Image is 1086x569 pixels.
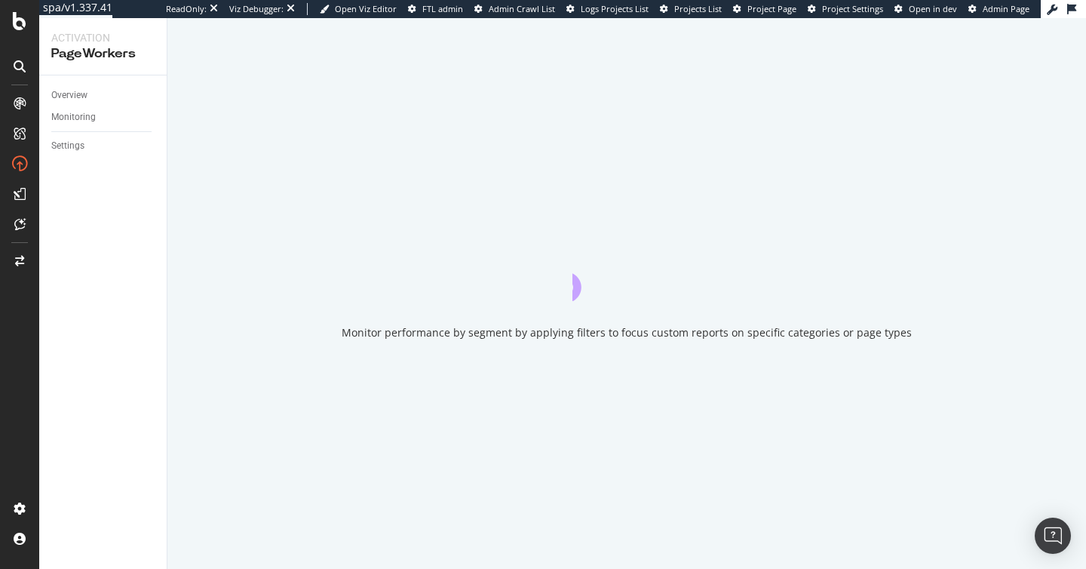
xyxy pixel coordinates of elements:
a: Monitoring [51,109,156,125]
span: Projects List [674,3,722,14]
a: Logs Projects List [566,3,649,15]
span: Open Viz Editor [335,3,397,14]
div: Overview [51,88,87,103]
span: FTL admin [422,3,463,14]
div: Activation [51,30,155,45]
div: Settings [51,138,84,154]
a: Open Viz Editor [320,3,397,15]
span: Logs Projects List [581,3,649,14]
div: Open Intercom Messenger [1035,518,1071,554]
a: Project Page [733,3,796,15]
span: Open in dev [909,3,957,14]
div: Monitoring [51,109,96,125]
div: animation [572,247,681,301]
a: FTL admin [408,3,463,15]
div: Viz Debugger: [229,3,284,15]
a: Project Settings [808,3,883,15]
span: Admin Crawl List [489,3,555,14]
div: ReadOnly: [166,3,207,15]
a: Admin Page [968,3,1029,15]
a: Settings [51,138,156,154]
a: Open in dev [894,3,957,15]
span: Admin Page [983,3,1029,14]
a: Admin Crawl List [474,3,555,15]
span: Project Page [747,3,796,14]
a: Overview [51,88,156,103]
a: Projects List [660,3,722,15]
div: PageWorkers [51,45,155,63]
div: Monitor performance by segment by applying filters to focus custom reports on specific categories... [342,325,912,340]
span: Project Settings [822,3,883,14]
